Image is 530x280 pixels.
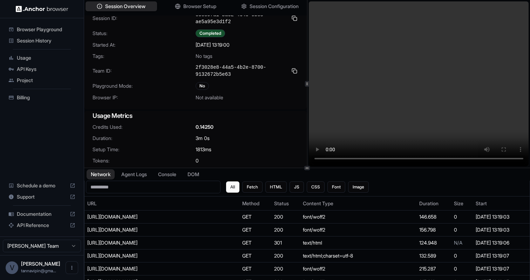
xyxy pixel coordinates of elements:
[271,249,300,262] td: 200
[93,135,196,142] span: Duration:
[196,82,209,90] div: No
[290,181,304,193] button: JS
[226,181,239,193] button: All
[17,222,67,229] span: API Reference
[419,200,448,207] div: Duration
[93,111,299,121] h3: Usage Metrics
[105,3,145,10] span: Session Overview
[6,52,78,64] div: Usage
[21,261,60,267] span: Vipin Tanna
[93,146,196,153] span: Setup Time:
[242,200,269,207] div: Method
[93,67,196,74] span: Team ID:
[87,239,192,246] div: https://funda.nl/
[66,261,78,274] button: Open menu
[17,66,75,73] span: API Keys
[93,53,196,60] span: Tags:
[17,54,75,61] span: Usage
[271,211,300,224] td: 200
[196,94,223,101] span: Not available
[271,224,300,236] td: 200
[473,262,530,275] td: [DATE] 13:19:07
[451,211,473,224] td: 0
[300,262,416,275] td: font/woff2
[93,41,196,48] span: Started At:
[93,157,196,164] span: Tokens:
[271,262,300,275] td: 200
[239,211,271,224] td: GET
[473,224,530,236] td: [DATE] 13:19:03
[416,262,451,275] td: 215.287
[21,268,56,273] span: tannavipin@gmail.com
[348,181,369,193] button: Image
[239,236,271,249] td: GET
[6,220,78,231] div: API Reference
[274,200,297,207] div: Status
[250,3,299,10] span: Session Configuration
[300,249,416,262] td: text/html;charset=utf-8
[6,35,78,46] div: Session History
[93,124,196,131] span: Credits Used:
[93,15,196,22] span: Session ID:
[16,6,68,12] img: Anchor Logo
[196,146,211,153] span: 1813 ms
[242,181,263,193] button: Fetch
[239,249,271,262] td: GET
[6,75,78,86] div: Project
[17,94,75,101] span: Billing
[416,249,451,262] td: 132.589
[17,182,67,189] span: Schedule a demo
[154,169,181,179] button: Console
[196,157,199,164] span: 0
[196,64,287,78] span: 2f3028e8-44a5-4b2e-8700-9132672b5e63
[117,169,151,179] button: Agent Logs
[196,124,213,131] span: 0.14250
[196,41,230,48] span: [DATE] 13:19:00
[6,191,78,202] div: Support
[416,224,451,236] td: 156.798
[454,240,462,246] span: N/A
[6,92,78,103] div: Billing
[183,169,203,179] button: DOM
[87,169,115,180] button: Network
[196,53,212,60] span: No tags
[239,224,271,236] td: GET
[196,135,210,142] span: 3m 0s
[6,180,78,191] div: Schedule a demo
[6,261,18,274] div: V
[476,200,527,207] div: Start
[451,249,473,262] td: 0
[6,24,78,35] div: Browser Playground
[451,262,473,275] td: 0
[93,94,196,101] span: Browser IP:
[93,82,196,89] span: Playground Mode:
[196,29,225,37] div: Completed
[239,262,271,275] td: GET
[183,3,216,10] span: Browser Setup
[17,211,67,218] span: Documentation
[300,224,416,236] td: font/woff2
[307,181,325,193] button: CSS
[473,249,530,262] td: [DATE] 13:19:07
[416,211,451,224] td: 146.658
[6,208,78,220] div: Documentation
[454,200,470,207] div: Size
[271,236,300,249] td: 301
[87,200,237,207] div: URL
[300,211,416,224] td: font/woff2
[473,211,530,224] td: [DATE] 13:19:03
[416,236,451,249] td: 124.948
[451,224,473,236] td: 0
[300,236,416,249] td: text/html
[17,26,75,33] span: Browser Playground
[473,236,530,249] td: [DATE] 13:19:06
[265,181,287,193] button: HTML
[87,226,192,233] div: https://fonts.gstatic.com/s/opensans/v35/memvYaGs126MiZpBA-UvWbX2vVnXBbObj2OVTS-muw.woff2
[327,181,345,193] button: Font
[87,265,192,272] div: https://assets.fstatic.nl/shared/fonts/proximanova-semibold.woff2
[17,193,67,200] span: Support
[6,64,78,75] div: API Keys
[17,37,75,44] span: Session History
[303,200,414,207] div: Content Type
[196,11,287,25] span: c5e89fa1-ba32-4640-9bc8-ae5a95e3d1f2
